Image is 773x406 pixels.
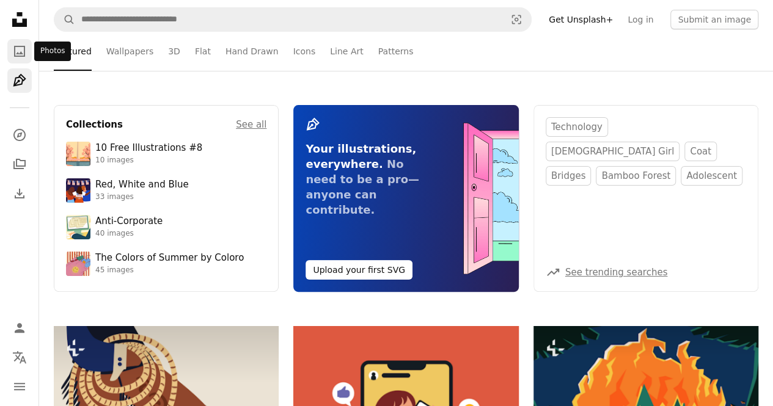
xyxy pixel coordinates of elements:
a: Wallpapers [106,32,153,71]
img: vector-1750308744205-56527770eef2 [66,142,90,166]
div: Anti-Corporate [95,216,163,228]
button: Search Unsplash [54,8,75,31]
div: 10 Free Illustrations #8 [95,142,202,154]
a: bridges [546,166,592,186]
form: Find visuals sitewide [54,7,532,32]
div: Red, White and Blue [95,179,189,191]
button: Language [7,345,32,369]
a: Icons [293,32,316,71]
div: 10 images [95,156,202,165]
a: [DEMOGRAPHIC_DATA] girl [546,142,680,161]
img: premium_vector-1747348273623-d07fe99fa4ce [66,252,90,276]
img: premium_vector-1741359422712-57ae2abe0497 [66,215,90,239]
a: adolescent [681,166,742,186]
div: 45 images [95,266,244,275]
a: Anti-Corporate40 images [66,215,266,239]
a: technology [546,117,608,137]
a: The Colors of Summer by Coloro45 images [66,252,266,276]
a: Home — Unsplash [7,7,32,34]
img: premium_vector-1717780424626-a1297b9c4208 [66,178,90,203]
button: Upload your first SVG [306,260,412,280]
div: 40 images [95,229,163,239]
button: Menu [7,374,32,399]
a: Illustrations [7,68,32,93]
a: bamboo forest [596,166,676,186]
a: coat [684,142,717,161]
a: Collections [7,152,32,176]
a: 3D [168,32,180,71]
a: See trending searches [565,267,668,278]
span: Your illustrations, everywhere. [306,142,416,170]
div: 33 images [95,192,189,202]
a: Photos [7,39,32,63]
a: Patterns [378,32,414,71]
a: Red, White and Blue33 images [66,178,266,203]
a: Hand Drawn [225,32,279,71]
a: Explore [7,123,32,147]
a: 10 Free Illustrations #810 images [66,142,266,166]
button: Visual search [502,8,531,31]
a: Flat [195,32,211,71]
a: Download History [7,181,32,206]
div: The Colors of Summer by Coloro [95,252,244,264]
a: Get Unsplash+ [541,10,620,29]
button: Submit an image [670,10,758,29]
a: Line Art [330,32,363,71]
a: Log in / Sign up [7,316,32,340]
a: Log in [620,10,661,29]
a: A picture of a forest with a fire in the background [533,395,758,406]
h4: Collections [66,117,123,132]
a: See all [236,117,266,132]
